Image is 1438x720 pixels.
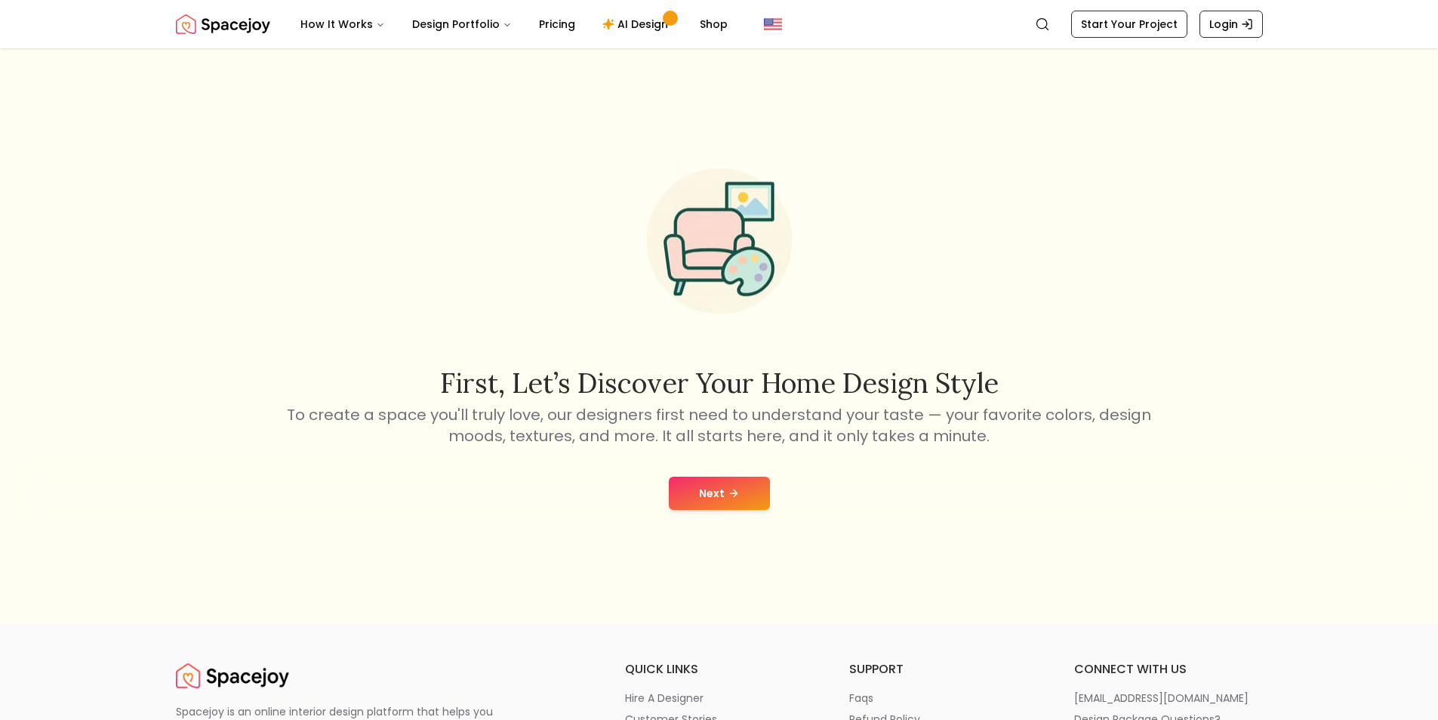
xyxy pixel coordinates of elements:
a: Spacejoy [176,660,289,691]
a: Pricing [527,9,587,39]
a: faqs [849,691,1038,706]
p: [EMAIL_ADDRESS][DOMAIN_NAME] [1074,691,1249,706]
p: hire a designer [625,691,704,706]
a: Login [1199,11,1263,38]
h6: support [849,660,1038,678]
img: Spacejoy Logo [176,660,289,691]
img: United States [764,15,782,33]
a: hire a designer [625,691,814,706]
a: Start Your Project [1071,11,1187,38]
a: AI Design [590,9,685,39]
nav: Main [288,9,740,39]
button: Design Portfolio [400,9,524,39]
h6: quick links [625,660,814,678]
button: Next [669,477,770,510]
a: [EMAIL_ADDRESS][DOMAIN_NAME] [1074,691,1263,706]
h6: connect with us [1074,660,1263,678]
button: How It Works [288,9,397,39]
p: faqs [849,691,873,706]
img: Start Style Quiz Illustration [623,144,816,338]
h2: First, let’s discover your home design style [285,368,1154,398]
img: Spacejoy Logo [176,9,270,39]
p: To create a space you'll truly love, our designers first need to understand your taste — your fav... [285,404,1154,447]
a: Shop [688,9,740,39]
a: Spacejoy [176,9,270,39]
